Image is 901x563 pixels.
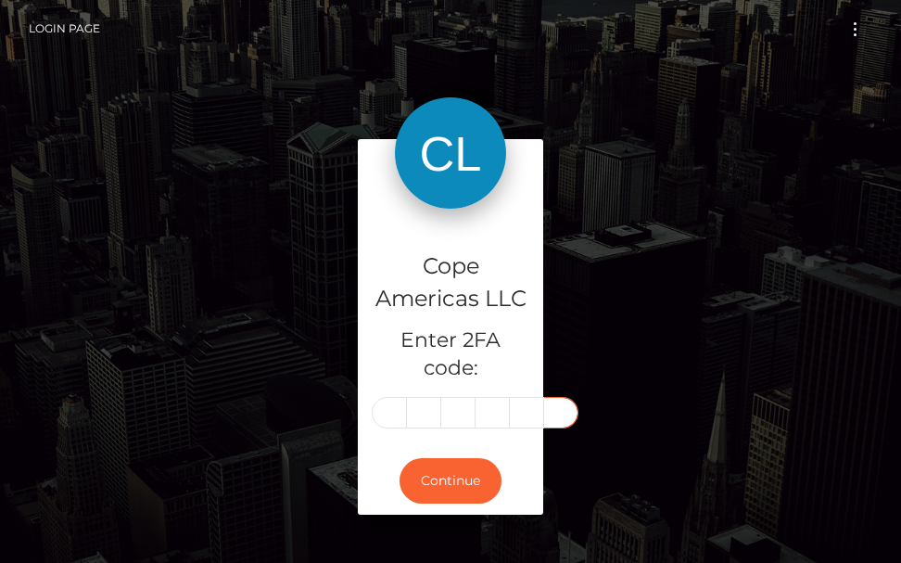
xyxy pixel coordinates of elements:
h4: Cope Americas LLC [372,250,529,315]
button: Continue [400,458,501,504]
button: Toggle navigation [838,17,872,42]
img: Cope Americas LLC [395,97,506,209]
h5: Enter 2FA code: [372,326,529,384]
a: Login Page [29,9,100,48]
